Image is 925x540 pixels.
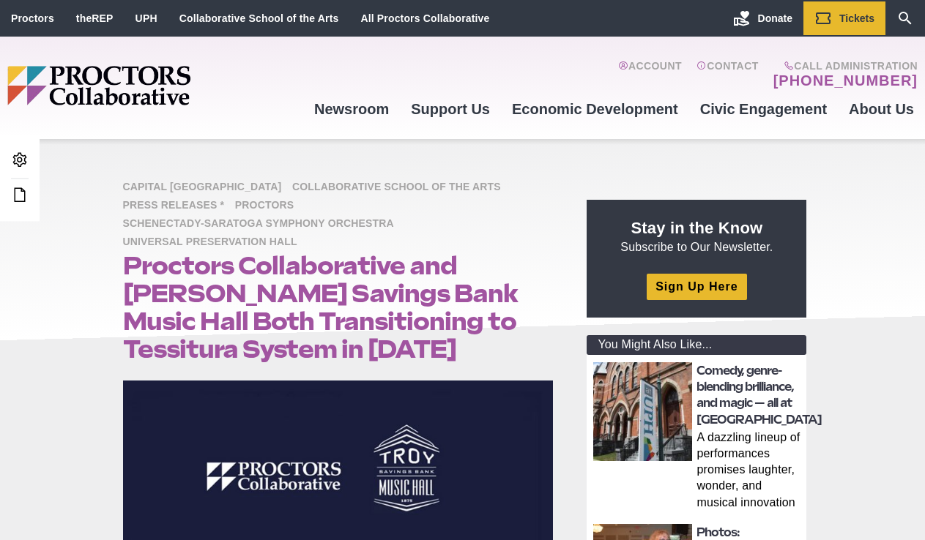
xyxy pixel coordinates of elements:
a: Admin Area [7,147,32,174]
span: Donate [758,12,792,24]
a: Newsroom [303,89,400,129]
a: Search [885,1,925,35]
a: Universal Preservation Hall [123,235,305,247]
a: Contact [696,60,759,89]
a: Proctors [11,12,54,24]
a: Edit this Post/Page [7,182,32,209]
a: [PHONE_NUMBER] [773,72,918,89]
a: Economic Development [501,89,689,129]
h1: Proctors Collaborative and [PERSON_NAME] Savings Bank Music Hall Both Transitioning to Tessitura ... [123,252,554,363]
a: Proctors [235,198,301,211]
span: Press Releases * [123,197,232,215]
a: Collaborative School of the Arts [292,180,508,192]
span: Proctors [235,197,301,215]
a: Press Releases * [123,198,232,211]
a: Collaborative School of the Arts [179,12,339,24]
a: Schenectady-Saratoga Symphony Orchestra [123,217,401,229]
a: Capital [GEOGRAPHIC_DATA] [123,180,289,192]
span: Call Administration [769,60,918,72]
div: You Might Also Like... [587,335,806,355]
span: Universal Preservation Hall [123,233,305,252]
a: About Us [838,89,925,129]
span: Tickets [839,12,874,24]
a: theREP [76,12,114,24]
a: Comedy, genre-blending brilliance, and magic — all at [GEOGRAPHIC_DATA] [696,364,822,427]
p: A dazzling lineup of performances promises laughter, wonder, and musical innovation in [GEOGRAPHI... [696,430,802,513]
img: thumbnail: Comedy, genre-blending brilliance, and magic — all at Universal Preservation Hall [593,362,692,461]
span: Capital [GEOGRAPHIC_DATA] [123,179,289,197]
a: Sign Up Here [647,274,746,299]
a: Tickets [803,1,885,35]
span: Collaborative School of the Arts [292,179,508,197]
a: Account [618,60,682,89]
strong: Stay in the Know [631,219,763,237]
a: Donate [722,1,803,35]
span: Schenectady-Saratoga Symphony Orchestra [123,215,401,233]
a: Support Us [400,89,501,129]
a: UPH [135,12,157,24]
a: All Proctors Collaborative [360,12,489,24]
a: Civic Engagement [689,89,838,129]
img: Proctors logo [7,66,303,105]
p: Subscribe to Our Newsletter. [604,217,789,255]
